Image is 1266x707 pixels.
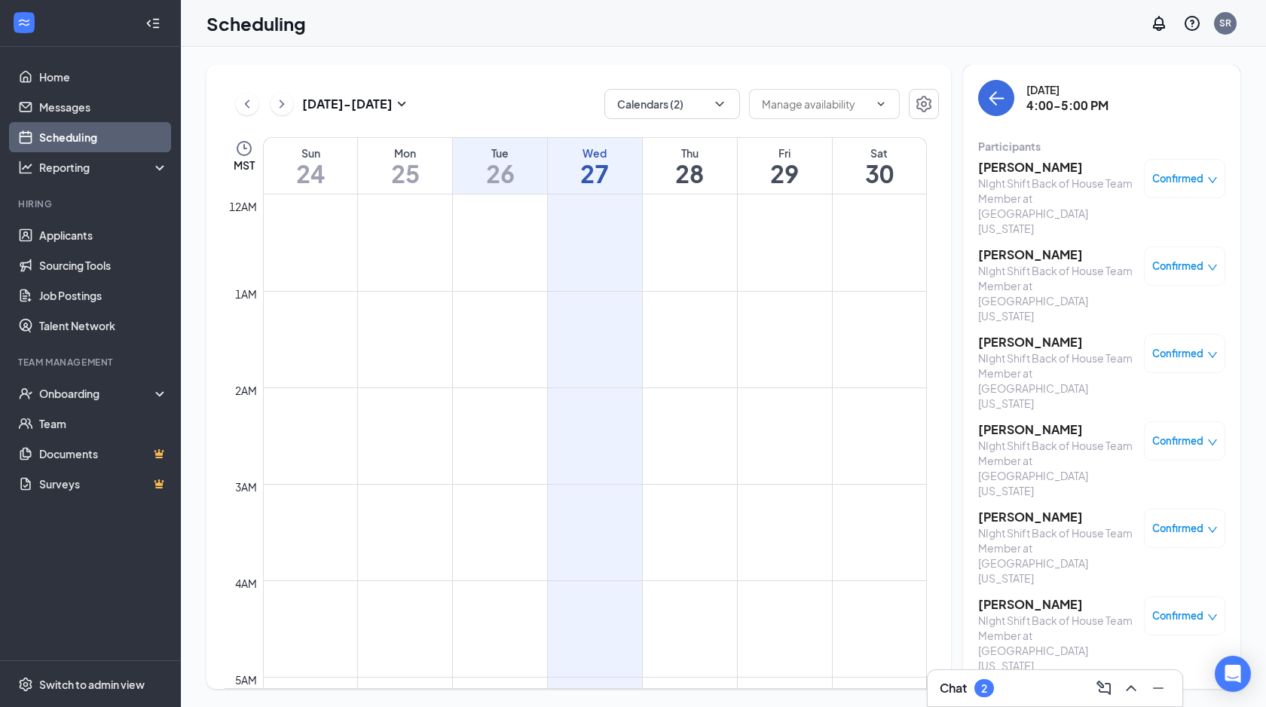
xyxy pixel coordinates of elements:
[1207,612,1218,623] span: down
[875,98,887,110] svg: ChevronDown
[264,161,357,186] h1: 24
[1152,346,1203,361] span: Confirmed
[712,96,727,112] svg: ChevronDown
[1207,262,1218,273] span: down
[39,386,155,401] div: Onboarding
[232,575,260,592] div: 4am
[232,382,260,399] div: 2am
[978,159,1136,176] h3: [PERSON_NAME]
[1095,679,1113,697] svg: ComposeMessage
[39,92,168,122] a: Messages
[548,138,642,194] a: August 27, 2025
[39,280,168,311] a: Job Postings
[978,509,1136,525] h3: [PERSON_NAME]
[1152,171,1203,186] span: Confirmed
[1207,525,1218,535] span: down
[39,62,168,92] a: Home
[264,138,357,194] a: August 24, 2025
[17,15,32,30] svg: WorkstreamLogo
[1207,175,1218,185] span: down
[978,421,1136,438] h3: [PERSON_NAME]
[1026,82,1109,97] div: [DATE]
[206,11,306,36] h1: Scheduling
[240,95,255,113] svg: ChevronLeft
[18,386,33,401] svg: UserCheck
[236,93,258,115] button: ChevronLeft
[1215,656,1251,692] div: Open Intercom Messenger
[1152,259,1203,274] span: Confirmed
[643,161,737,186] h1: 28
[1149,679,1167,697] svg: Minimize
[302,96,393,112] h3: [DATE] - [DATE]
[833,161,926,186] h1: 30
[978,80,1014,116] button: back-button
[1146,676,1170,700] button: Minimize
[234,158,255,173] span: MST
[978,139,1225,154] div: Participants
[271,93,293,115] button: ChevronRight
[39,677,145,692] div: Switch to admin view
[762,96,869,112] input: Manage availability
[1150,14,1168,32] svg: Notifications
[1092,676,1116,700] button: ComposeMessage
[232,286,260,302] div: 1am
[978,246,1136,263] h3: [PERSON_NAME]
[453,161,547,186] h1: 26
[738,145,832,161] div: Fri
[987,89,1005,107] svg: ArrowLeft
[915,95,933,113] svg: Settings
[39,122,168,152] a: Scheduling
[39,220,168,250] a: Applicants
[1207,350,1218,360] span: down
[145,16,161,31] svg: Collapse
[18,677,33,692] svg: Settings
[738,138,832,194] a: August 29, 2025
[18,160,33,175] svg: Analysis
[909,89,939,119] button: Settings
[833,145,926,161] div: Sat
[1219,17,1231,29] div: SR
[978,613,1136,673] div: NIght Shift Back of House Team Member at [GEOGRAPHIC_DATA][US_STATE]
[18,356,165,369] div: Team Management
[643,145,737,161] div: Thu
[453,145,547,161] div: Tue
[274,95,289,113] svg: ChevronRight
[232,672,260,688] div: 5am
[1122,679,1140,697] svg: ChevronUp
[232,479,260,495] div: 3am
[548,145,642,161] div: Wed
[226,198,260,215] div: 12am
[978,438,1136,498] div: NIght Shift Back of House Team Member at [GEOGRAPHIC_DATA][US_STATE]
[978,350,1136,411] div: NIght Shift Back of House Team Member at [GEOGRAPHIC_DATA][US_STATE]
[1119,676,1143,700] button: ChevronUp
[39,311,168,341] a: Talent Network
[978,263,1136,323] div: NIght Shift Back of House Team Member at [GEOGRAPHIC_DATA][US_STATE]
[39,409,168,439] a: Team
[264,145,357,161] div: Sun
[358,161,452,186] h1: 25
[1152,521,1203,536] span: Confirmed
[235,139,253,158] svg: Clock
[1152,608,1203,623] span: Confirmed
[1207,437,1218,448] span: down
[978,334,1136,350] h3: [PERSON_NAME]
[1183,14,1201,32] svg: QuestionInfo
[1152,433,1203,448] span: Confirmed
[358,145,452,161] div: Mon
[39,439,168,469] a: DocumentsCrown
[18,197,165,210] div: Hiring
[643,138,737,194] a: August 28, 2025
[548,161,642,186] h1: 27
[940,680,967,696] h3: Chat
[453,138,547,194] a: August 26, 2025
[738,161,832,186] h1: 29
[358,138,452,194] a: August 25, 2025
[978,596,1136,613] h3: [PERSON_NAME]
[39,160,169,175] div: Reporting
[39,469,168,499] a: SurveysCrown
[39,250,168,280] a: Sourcing Tools
[981,682,987,695] div: 2
[978,176,1136,236] div: NIght Shift Back of House Team Member at [GEOGRAPHIC_DATA][US_STATE]
[393,95,411,113] svg: SmallChevronDown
